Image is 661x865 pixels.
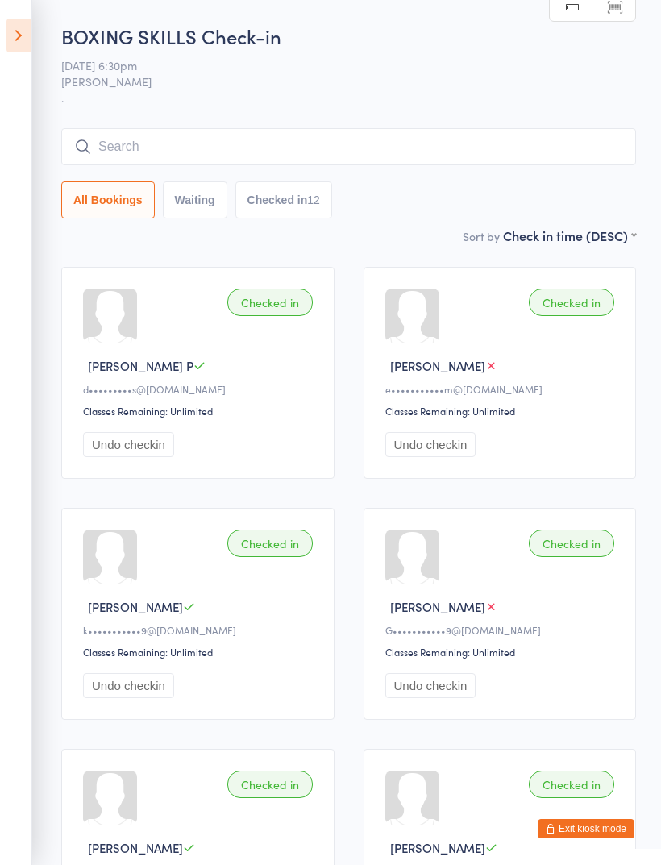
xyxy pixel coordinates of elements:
div: d•••••••••s@[DOMAIN_NAME] [83,382,318,396]
h2: BOXING SKILLS Check-in [61,23,636,49]
div: G•••••••••••9@[DOMAIN_NAME] [385,623,620,637]
button: Exit kiosk mode [538,819,634,838]
span: [PERSON_NAME] [390,357,485,374]
input: Search [61,128,636,165]
div: Checked in [529,530,614,557]
span: [PERSON_NAME] [390,598,485,615]
label: Sort by [463,228,500,244]
button: Undo checkin [83,673,174,698]
button: All Bookings [61,181,155,218]
span: [PERSON_NAME] [88,598,183,615]
span: [PERSON_NAME] [61,73,611,89]
div: Classes Remaining: Unlimited [385,645,620,659]
button: Undo checkin [385,432,476,457]
div: Checked in [529,289,614,316]
button: Undo checkin [385,673,476,698]
div: Classes Remaining: Unlimited [83,404,318,418]
div: Checked in [529,771,614,798]
span: [PERSON_NAME] [88,839,183,856]
span: [PERSON_NAME] [390,839,485,856]
div: Check in time (DESC) [503,227,636,244]
span: . [61,89,636,106]
div: Checked in [227,771,313,798]
div: e•••••••••••m@[DOMAIN_NAME] [385,382,620,396]
button: Checked in12 [235,181,332,218]
span: [PERSON_NAME] P [88,357,193,374]
div: Classes Remaining: Unlimited [385,404,620,418]
button: Undo checkin [83,432,174,457]
div: Classes Remaining: Unlimited [83,645,318,659]
div: Checked in [227,289,313,316]
div: Checked in [227,530,313,557]
div: k•••••••••••9@[DOMAIN_NAME] [83,623,318,637]
span: [DATE] 6:30pm [61,57,611,73]
div: 12 [307,193,320,206]
button: Waiting [163,181,227,218]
